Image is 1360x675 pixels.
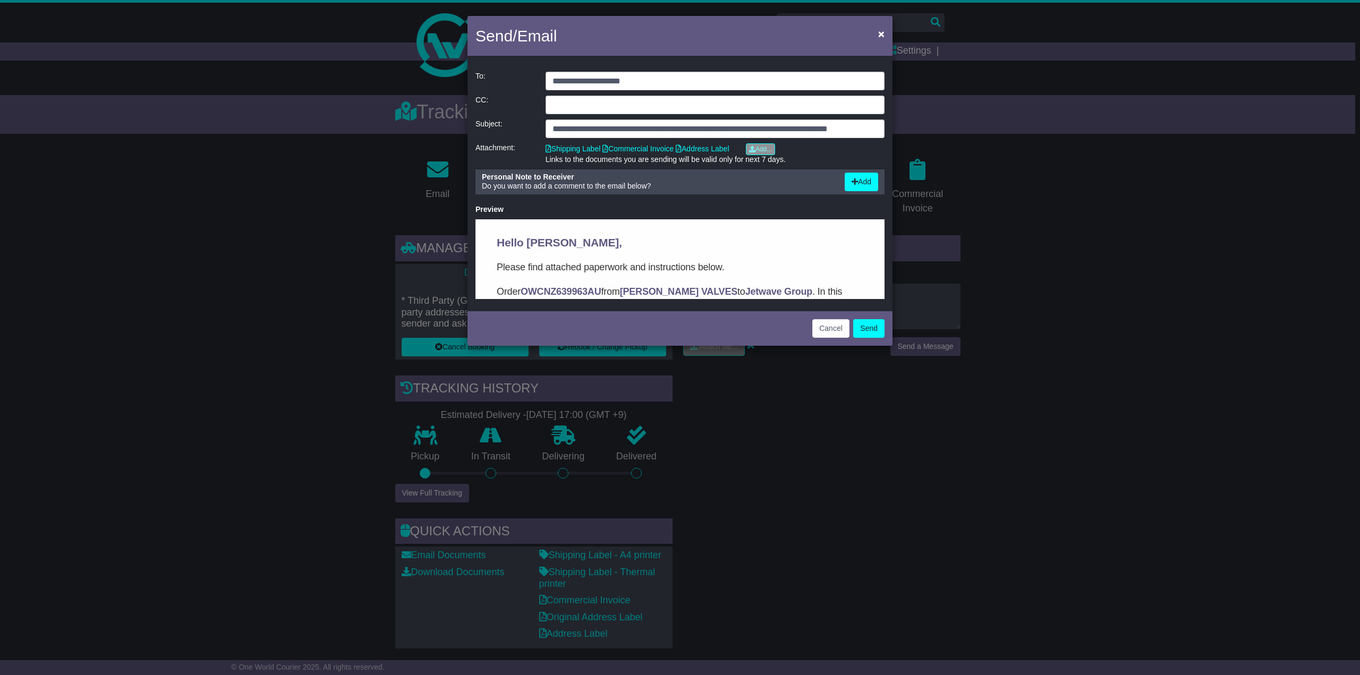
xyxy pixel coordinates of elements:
div: CC: [470,96,540,114]
button: Cancel [812,319,849,338]
p: Please find attached paperwork and instructions below. [21,40,388,55]
div: Do you want to add a comment to the email below? [477,173,839,191]
h4: Send/Email [475,24,557,48]
strong: Jetwave Group [270,67,337,78]
div: To: [470,72,540,90]
button: Add [845,173,878,191]
div: Personal Note to Receiver [482,173,834,182]
button: Send [853,319,885,338]
span: Hello [PERSON_NAME], [21,17,147,29]
p: Order from to . In this email you’ll find important information about your order, and what you ne... [21,65,388,95]
div: Links to the documents you are sending will be valid only for next 7 days. [546,155,885,164]
strong: OWCNZ639963AU [45,67,125,78]
div: Attachment: [470,143,540,164]
span: × [878,28,885,40]
button: Close [873,23,890,45]
strong: [PERSON_NAME] VALVES [144,67,262,78]
a: Address Label [676,144,729,153]
div: Preview [475,205,885,214]
a: Commercial Invoice [602,144,674,153]
a: Add... [746,143,775,155]
a: Shipping Label [546,144,601,153]
div: Subject: [470,119,540,138]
